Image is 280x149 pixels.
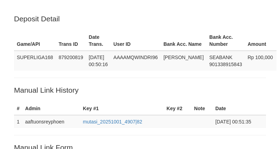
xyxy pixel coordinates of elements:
[161,31,206,51] th: Bank Acc. Name
[14,14,266,24] p: Deposit Detail
[206,31,245,51] th: Bank Acc. Number
[83,119,142,125] a: mutasi_20251001_4907|82
[209,55,232,60] span: SEABANK
[209,62,242,67] span: Copy 901338915843 to clipboard
[56,51,86,71] td: 879200819
[86,31,111,51] th: Date Trans.
[212,102,266,115] th: Date
[22,115,80,128] td: aaftuonsreyphoen
[89,55,108,67] span: [DATE] 00:50:16
[56,31,86,51] th: Trans ID
[80,102,164,115] th: Key #1
[14,51,56,71] td: SUPERLIGA168
[247,55,273,60] span: Rp 100,000
[163,55,204,60] span: [PERSON_NAME]
[14,115,22,128] td: 1
[113,55,158,60] span: AAAAMQWINDRI96
[212,115,266,128] td: [DATE] 00:51:35
[22,102,80,115] th: Admin
[14,31,56,51] th: Game/API
[191,102,213,115] th: Note
[164,102,191,115] th: Key #2
[245,31,276,51] th: Amount
[14,102,22,115] th: #
[111,31,161,51] th: User ID
[14,85,266,95] p: Manual Link History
